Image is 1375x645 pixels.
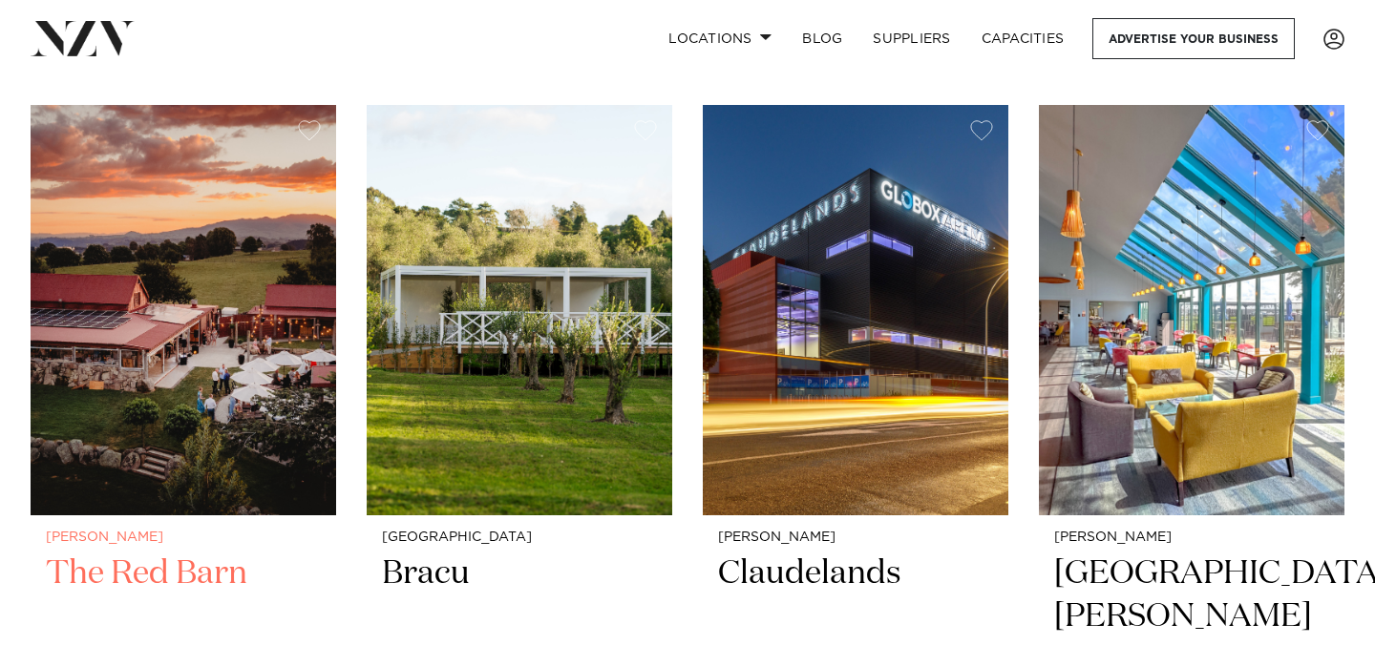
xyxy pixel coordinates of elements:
[718,531,993,545] small: [PERSON_NAME]
[1092,18,1295,59] a: Advertise your business
[966,18,1080,59] a: Capacities
[382,531,657,545] small: [GEOGRAPHIC_DATA]
[653,18,787,59] a: Locations
[1054,531,1329,545] small: [PERSON_NAME]
[787,18,857,59] a: BLOG
[46,531,321,545] small: [PERSON_NAME]
[857,18,965,59] a: SUPPLIERS
[31,21,135,55] img: nzv-logo.png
